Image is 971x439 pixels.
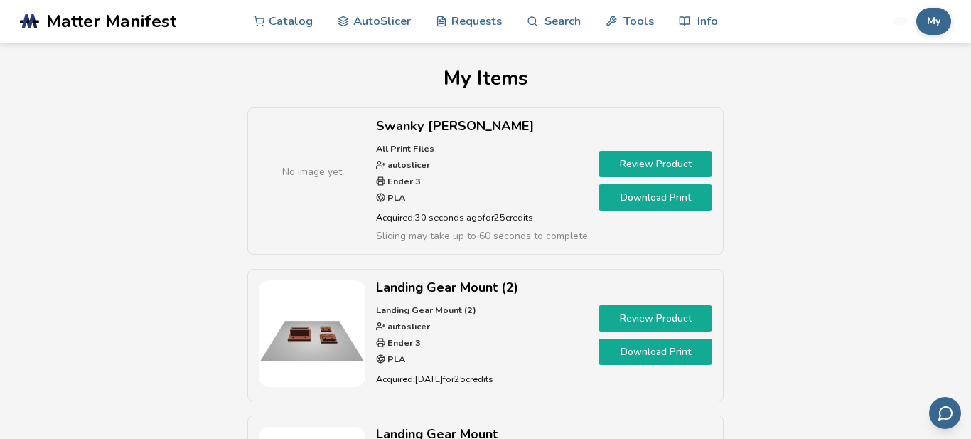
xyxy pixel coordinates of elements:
[282,164,342,179] span: No image yet
[385,353,405,365] strong: PLA
[385,337,421,349] strong: Ender 3
[385,175,421,187] strong: Ender 3
[376,119,588,134] h2: Swanky [PERSON_NAME]
[376,280,588,295] h2: Landing Gear Mount (2)
[916,8,951,35] button: My
[385,191,405,203] strong: PLA
[259,280,365,387] img: Landing Gear Mount (2)
[20,67,951,90] h1: My Items
[599,151,712,177] a: Review Product
[376,142,434,154] strong: All Print Files
[376,371,588,386] p: Acquired: [DATE] for 25 credits
[599,184,712,211] a: Download Print
[376,304,476,316] strong: Landing Gear Mount (2)
[929,397,961,429] button: Send feedback via email
[385,320,430,332] strong: autoslicer
[599,305,712,332] a: Review Product
[376,210,588,225] p: Acquired: 30 seconds ago for 25 credits
[385,159,430,171] strong: autoslicer
[376,229,588,243] span: Slicing may take up to 60 seconds to complete
[46,11,176,31] span: Matter Manifest
[599,339,712,365] a: Download Print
